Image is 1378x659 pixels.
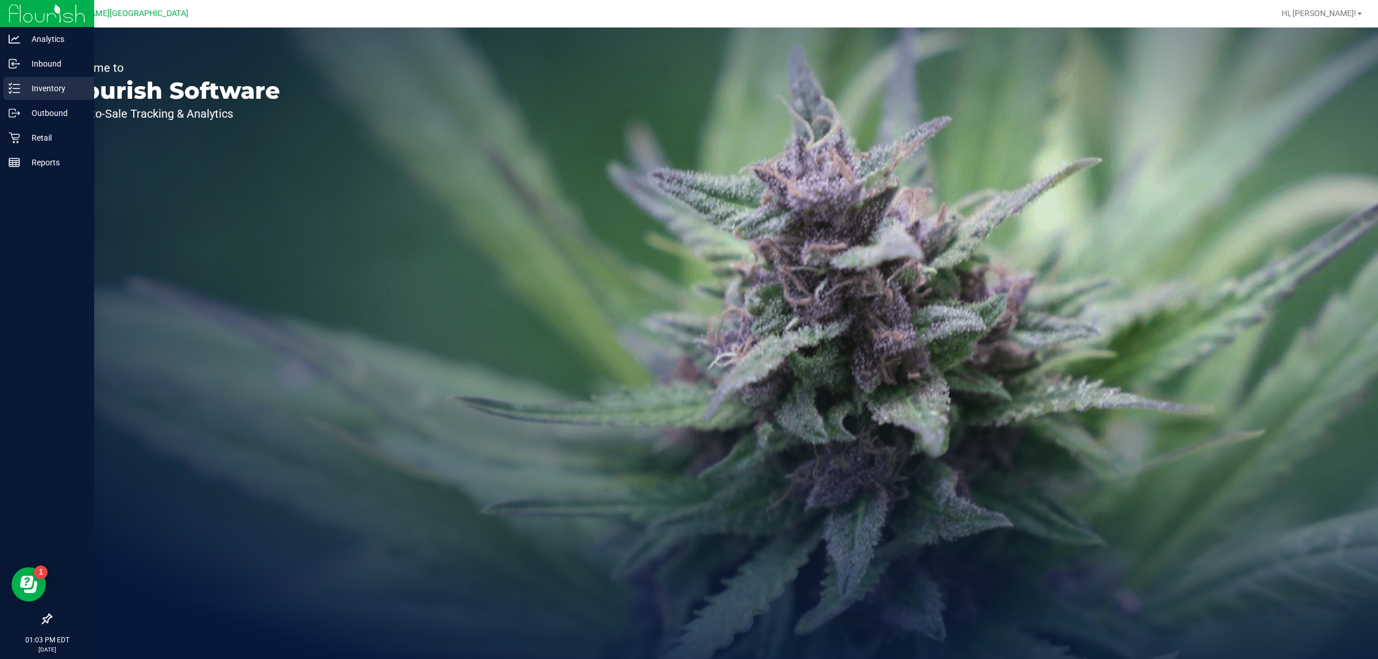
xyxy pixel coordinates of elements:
iframe: Resource center unread badge [34,565,48,579]
p: Analytics [20,32,89,46]
inline-svg: Outbound [9,107,20,119]
p: Inventory [20,82,89,95]
p: Reports [20,156,89,169]
iframe: Resource center [11,567,46,602]
p: Seed-to-Sale Tracking & Analytics [62,108,280,119]
inline-svg: Analytics [9,33,20,45]
p: Welcome to [62,62,280,73]
inline-svg: Inventory [9,83,20,94]
p: Inbound [20,57,89,71]
p: 01:03 PM EDT [5,635,89,645]
inline-svg: Reports [9,157,20,168]
p: Flourish Software [62,79,280,102]
inline-svg: Inbound [9,58,20,69]
inline-svg: Retail [9,132,20,144]
p: [DATE] [5,645,89,654]
p: Retail [20,131,89,145]
span: [PERSON_NAME][GEOGRAPHIC_DATA] [47,9,188,18]
p: Outbound [20,106,89,120]
span: Hi, [PERSON_NAME]! [1282,9,1356,18]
